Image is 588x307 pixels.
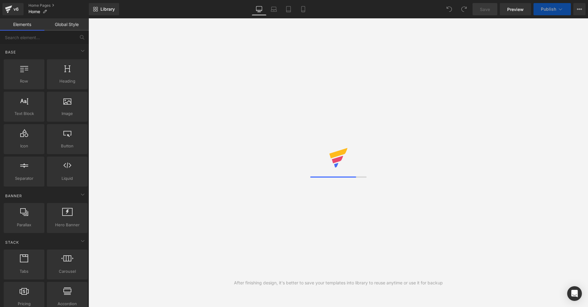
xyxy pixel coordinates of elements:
button: Redo [458,3,470,15]
span: Image [49,110,86,117]
button: Publish [533,3,571,15]
a: Tablet [281,3,296,15]
div: After finishing design, it's better to save your templates into library to reuse anytime or use i... [234,279,443,286]
span: Heading [49,78,86,84]
span: Home [28,9,40,14]
a: Laptop [266,3,281,15]
div: Open Intercom Messenger [567,286,582,301]
a: Desktop [252,3,266,15]
span: Save [480,6,490,13]
span: Tabs [6,268,43,275]
div: v6 [12,5,20,13]
a: v6 [2,3,24,15]
button: More [573,3,586,15]
span: Preview [507,6,524,13]
a: Mobile [296,3,311,15]
span: Publish [541,7,556,12]
span: Pricing [6,301,43,307]
span: Stack [5,239,20,245]
span: Carousel [49,268,86,275]
button: Undo [443,3,455,15]
span: Separator [6,175,43,182]
span: Text Block [6,110,43,117]
span: Row [6,78,43,84]
span: Button [49,143,86,149]
a: Global Style [44,18,89,31]
a: Home Pages [28,3,89,8]
span: Parallax [6,222,43,228]
span: Liquid [49,175,86,182]
a: Preview [500,3,531,15]
span: Hero Banner [49,222,86,228]
span: Base [5,49,17,55]
span: Banner [5,193,23,199]
a: New Library [89,3,119,15]
span: Icon [6,143,43,149]
span: Library [100,6,115,12]
span: Accordion [49,301,86,307]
